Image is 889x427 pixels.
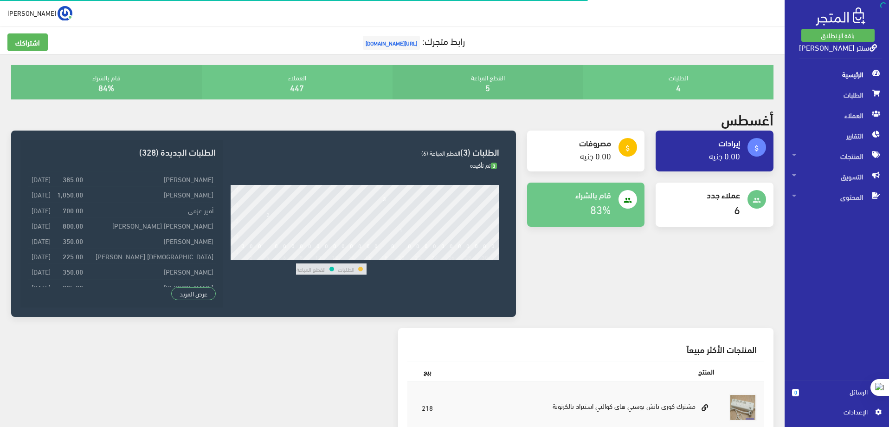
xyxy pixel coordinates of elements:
td: [PERSON_NAME] [PERSON_NAME] [85,217,215,233]
strong: 800.00 [63,220,83,230]
span: اﻹعدادات [799,407,867,417]
a: 5 [485,79,490,95]
td: [DATE] [28,264,53,279]
td: أمير عزمى [85,202,215,217]
a: رابط متجرك:[URL][DOMAIN_NAME] [361,32,465,49]
div: العملاء [202,65,393,99]
a: الرئيسية [785,64,889,85]
h4: مصروفات [535,138,612,147]
a: 6 [734,199,740,219]
div: 26 [448,254,455,260]
td: [DATE] [28,187,53,202]
td: [DATE] [28,171,53,187]
a: 0.00 جنيه [709,148,740,163]
div: 18 [381,254,388,260]
i: people [624,196,632,204]
a: 84% [98,79,114,95]
div: 24 [432,254,438,260]
span: القطع المباعة (6) [421,147,460,158]
a: التقارير [785,125,889,146]
span: تم تأكيده [470,159,497,171]
div: 30 [482,254,488,260]
a: 447 [290,79,304,95]
a: اشتراكك [7,33,48,51]
span: [URL][DOMAIN_NAME] [363,36,420,50]
h2: أغسطس [721,111,773,127]
strong: 225.00 [63,282,83,292]
a: 4 [676,79,681,95]
td: [DATE] [28,279,53,295]
div: 6 [283,254,286,260]
div: القطع المباعة [393,65,583,99]
td: [PERSON_NAME] [85,171,215,187]
a: باقة الإنطلاق [801,29,875,42]
a: 0.00 جنيه [580,148,611,163]
td: [PERSON_NAME] [85,187,215,202]
td: الطلبات [337,263,355,275]
td: [DATE] [28,249,53,264]
div: 16 [365,254,372,260]
td: [PERSON_NAME] [85,233,215,249]
span: العملاء [792,105,882,125]
strong: 225.00 [63,251,83,261]
h4: عملاء جدد [663,190,740,199]
i: attach_money [624,144,632,152]
div: 14 [348,254,355,260]
div: قام بالشراء [11,65,202,99]
td: [DATE] [28,217,53,233]
a: المنتجات [785,146,889,166]
span: التقارير [792,125,882,146]
a: العملاء [785,105,889,125]
a: الطلبات [785,85,889,105]
div: الطلبات [583,65,773,99]
i: attach_money [753,144,761,152]
td: [DATE] [28,202,53,217]
span: المحتوى [792,187,882,207]
td: [DATE] [28,233,53,249]
h4: إيرادات [663,138,740,147]
td: [DEMOGRAPHIC_DATA] [PERSON_NAME] [85,249,215,264]
span: [PERSON_NAME] [7,7,56,19]
h3: الطلبات الجديدة (328) [28,147,215,156]
img: mshtrk-kory-tatsh-tosby-hay-koalty-astyrad.jpg [729,394,757,421]
a: عرض المزيد [171,287,216,300]
a: سنتر [PERSON_NAME] [799,40,877,54]
strong: 700.00 [63,205,83,215]
strong: 350.00 [63,266,83,276]
img: ... [58,6,72,21]
div: 28 [465,254,471,260]
span: 3 [491,163,497,170]
div: 2 [250,254,253,260]
img: . [816,7,865,26]
h4: قام بالشراء [535,190,612,199]
th: المنتج [448,361,722,381]
strong: 350.00 [63,236,83,246]
span: 0 [792,389,799,396]
div: 12 [332,254,338,260]
a: المحتوى [785,187,889,207]
h3: المنتجات الأكثر مبيعاً [415,345,757,354]
h3: الطلبات (3) [231,147,499,156]
div: 8 [300,254,303,260]
a: 83% [590,199,611,219]
div: 4 [266,254,270,260]
a: 0 الرسائل [792,387,882,407]
strong: 385.00 [63,174,83,184]
div: 10 [315,254,322,260]
a: اﻹعدادات [792,407,882,421]
a: ... [PERSON_NAME] [7,6,72,20]
i: people [753,196,761,204]
td: القطع المباعة [296,263,326,275]
span: الرئيسية [792,64,882,85]
th: بيع [407,361,448,381]
div: 20 [398,254,405,260]
span: المنتجات [792,146,882,166]
span: الرسائل [806,387,868,397]
td: [PERSON_NAME] [85,264,215,279]
span: التسويق [792,166,882,187]
strong: 1,050.00 [57,189,83,199]
div: 22 [415,254,421,260]
span: الطلبات [792,85,882,105]
td: [PERSON_NAME] [85,279,215,295]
